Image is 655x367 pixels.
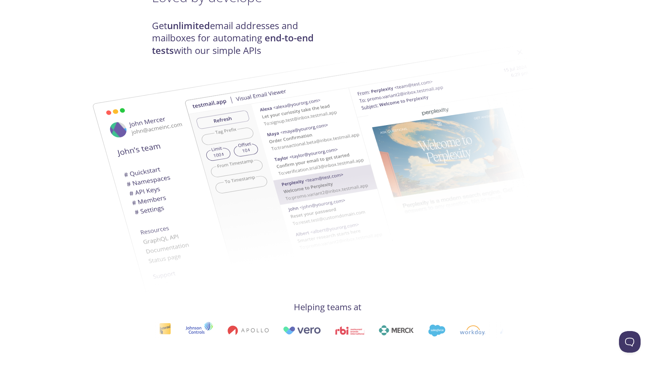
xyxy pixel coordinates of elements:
strong: unlimited [167,19,210,32]
strong: end-to-end tests [152,32,314,56]
img: johnsoncontrols [174,322,202,339]
img: workday [448,325,474,335]
img: apollo [216,325,257,335]
img: vero [272,326,310,335]
iframe: Help Scout Beacon - Open [619,331,641,353]
h4: Get email addresses and mailboxes for automating with our simple APIs [152,20,328,57]
img: rbi [324,326,353,335]
h4: Helping teams at [152,301,503,313]
img: merck [367,325,402,335]
img: testmail-email-viewer [65,58,454,301]
img: salesforce [417,325,434,336]
img: testmail-email-viewer [184,34,573,277]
